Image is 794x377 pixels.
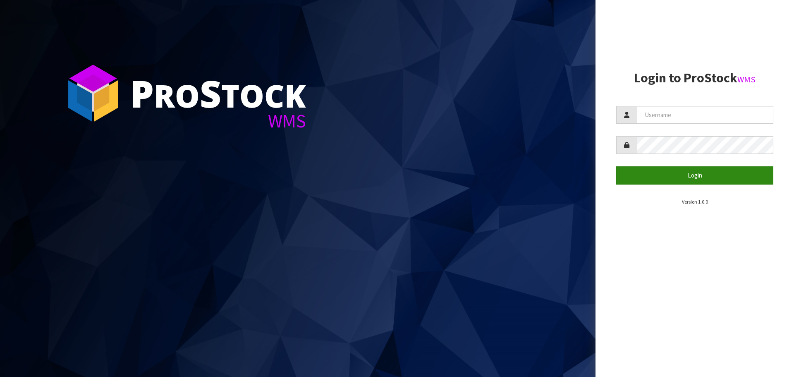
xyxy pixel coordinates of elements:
[637,106,773,124] input: Username
[682,199,708,205] small: Version 1.0.0
[737,74,756,85] small: WMS
[62,62,124,124] img: ProStock Cube
[130,74,306,112] div: ro tock
[200,68,221,118] span: S
[616,71,773,85] h2: Login to ProStock
[130,112,306,130] div: WMS
[130,68,154,118] span: P
[616,166,773,184] button: Login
